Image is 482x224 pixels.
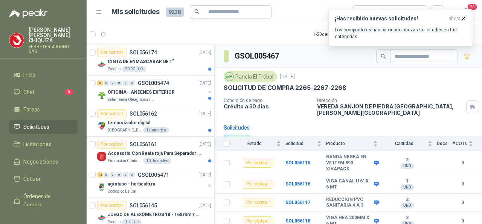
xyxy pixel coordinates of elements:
[29,45,78,54] p: FERRETERIA RHINO SAS
[225,73,233,81] img: Company Logo
[116,80,122,86] div: 0
[23,140,51,148] span: Licitaciones
[382,141,426,146] span: Cantidad
[400,163,414,169] div: UND
[97,91,106,100] img: Company Logo
[198,110,211,117] p: [DATE]
[437,136,452,151] th: Docs
[97,152,106,161] img: Company Logo
[97,170,213,195] a: 12 0 0 0 0 0 GSOL005471[DATE] Company Logoagrotubo - horticulturaZoologico De Cali
[326,136,382,151] th: Producto
[143,158,171,164] div: 10 Unidades
[382,157,432,163] b: 2
[381,54,386,59] span: search
[97,213,106,222] img: Company Logo
[285,181,310,187] a: SOL056116
[23,71,35,79] span: Inicio
[110,80,116,86] div: 0
[326,141,372,146] span: Producto
[116,172,122,178] div: 0
[198,202,211,209] p: [DATE]
[335,15,445,22] h3: ¡Has recibido nuevas solicitudes!
[29,27,78,43] p: [PERSON_NAME] [PERSON_NAME] CHIQUIZA
[285,218,310,224] a: SOL056118
[234,136,285,151] th: Estado
[9,120,78,134] a: Solicitudes
[317,98,463,103] p: Dirección
[166,8,184,17] span: 9238
[9,33,24,48] img: Company Logo
[87,137,214,167] a: Por cotizarSOL056161[DATE] Company LogoAccesorio Con Reata roja Para Separador De FilaFundación C...
[235,50,280,62] h3: GSOL005467
[108,211,201,218] p: JUEGO DE ALEXÓMETROS 18 - 160 mm x 0,01 mm 2824-S3
[9,172,78,186] a: Cotizar
[23,88,35,96] span: Chat
[104,172,109,178] div: 0
[459,5,473,19] button: 20
[382,197,432,203] b: 2
[108,119,150,127] p: temporizador digital
[452,141,467,146] span: # COTs
[198,141,211,148] p: [DATE]
[285,160,310,165] a: SOL056115
[108,89,175,96] p: OFICINA - ANDENES EXTERIOR
[285,136,326,151] th: Solicitud
[382,178,432,184] b: 1
[280,73,295,80] p: [DATE]
[108,58,174,65] p: CINTA DE ENMASCARAR DE 1"
[123,172,128,178] div: 0
[9,154,78,169] a: Negociaciones
[326,154,372,172] b: BANDA NEGRA EN VE ITEM 893 XIVAPACK
[104,80,109,86] div: 0
[400,202,414,209] div: UND
[111,6,160,17] h1: Mis solicitudes
[143,127,169,133] div: 1 Unidades
[108,66,120,72] p: Patojito
[194,9,200,14] span: search
[313,28,362,40] div: 1 - 50 de 6208
[108,158,142,164] p: Fundación Clínica Shaio
[285,141,316,146] span: Solicitud
[448,15,461,22] span: ahora
[108,97,155,103] p: Salamanca Oleaginosas SAS
[97,201,127,210] div: Por cotizar
[97,80,103,86] div: 8
[224,103,311,110] p: Crédito a 30 días
[23,175,41,183] span: Cotizar
[357,8,373,16] div: Todas
[23,158,58,166] span: Negociaciones
[9,137,78,151] a: Licitaciones
[198,171,211,179] p: [DATE]
[130,50,157,55] p: SOL056174
[97,60,106,69] img: Company Logo
[198,49,211,56] p: [DATE]
[243,159,272,168] div: Por cotizar
[138,80,169,86] p: GSOL005474
[97,172,103,178] div: 12
[326,178,372,190] b: VIGA CANAL U 6" X 6 MT
[87,106,214,137] a: Por cotizarSOL056162[DATE] Company Logotemporizador digital[GEOGRAPHIC_DATA][PERSON_NAME]1 Unidades
[130,111,157,116] p: SOL056162
[452,181,473,188] b: 0
[452,159,473,167] b: 0
[224,71,277,82] div: Panela El Trébol
[123,80,128,86] div: 0
[87,45,214,76] a: Por cotizarSOL056174[DATE] Company LogoCINTA DE ENMASCARAR DE 1"Patojito20 ROLLO
[382,215,432,221] b: 2
[224,98,311,103] p: Condición de pago
[452,199,473,206] b: 0
[108,127,142,133] p: [GEOGRAPHIC_DATA][PERSON_NAME]
[97,182,106,192] img: Company Logo
[326,197,372,209] b: REDUCCION PVC SANITARIA 4 A 3
[65,89,73,95] span: 3
[97,140,127,149] div: Por cotizar
[97,79,213,103] a: 8 0 0 0 0 0 GSOL005474[DATE] Company LogoOFICINA - ANDENES EXTERIORSalamanca Oleaginosas SAS
[108,181,155,188] p: agrotubo - horticultura
[452,136,482,151] th: # COTs
[467,3,477,11] span: 20
[285,200,310,205] a: SOL056117
[224,84,346,92] p: SOLICITUD DE COMPRA 2265-2267-2268
[198,80,211,87] p: [DATE]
